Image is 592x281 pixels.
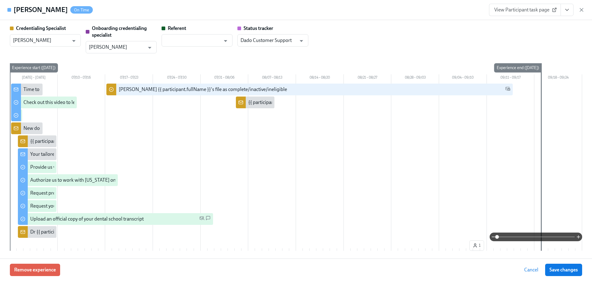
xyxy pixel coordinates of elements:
[10,74,58,82] div: [DATE] – [DATE]
[296,74,344,82] div: 08/14 – 08/20
[206,216,211,223] span: SMS
[549,267,578,273] span: Save changes
[153,74,201,82] div: 07/24 – 07/30
[30,203,89,209] div: Request your JCDNE scores
[30,138,151,145] div: {{ participant.fullName }} has answered the questionnaire
[473,242,481,249] span: 1
[92,25,147,38] strong: Onboarding credentialing specialist
[58,74,105,82] div: 07/10 – 07/16
[119,86,287,93] div: [PERSON_NAME] {{ participant.fullName }}'s file as complete/inactive/ineligible
[10,264,60,276] button: Remove experience
[505,86,510,93] span: Work Email
[30,177,141,184] div: Authorize us to work with [US_STATE] on your behalf
[248,74,296,82] div: 08/07 – 08/13
[391,74,439,82] div: 08/28 – 09/03
[534,74,582,82] div: 09/18 – 09/24
[248,99,396,106] div: {{ participant.fullName }} has uploaded their Third Party Authorization
[30,229,174,235] div: Dr {{ participant.fullName }} sent [US_STATE] licensing requirements
[494,63,541,72] div: Experience end ([DATE])
[30,216,144,222] div: Upload an official copy of your dental school transcript
[30,190,178,196] div: Request proof of your {{ participant.regionalExamPassed }} test scores
[494,7,556,13] span: View Participant task page
[520,264,543,276] button: Cancel
[30,164,172,171] div: Provide us with some extra info for the [US_STATE] state application
[105,74,153,82] div: 07/17 – 07/23
[561,4,573,16] button: View task page
[344,74,392,82] div: 08/21 – 08/27
[244,25,273,31] strong: Status tracker
[199,216,204,223] span: Personal Email
[70,8,93,12] span: On Time
[30,151,146,158] div: Your tailored to-do list for [US_STATE] licensing process
[145,43,154,52] button: Open
[439,74,487,82] div: 09/04 – 09/10
[10,63,58,72] div: Experience start ([DATE])
[487,74,535,82] div: 09/11 – 09/17
[14,267,56,273] span: Remove experience
[221,36,230,46] button: Open
[201,74,249,82] div: 07/31 – 08/06
[23,86,128,93] div: Time to begin your [US_STATE] license application
[297,36,306,46] button: Open
[16,25,66,31] strong: Credentialing Specialist
[524,267,538,273] span: Cancel
[469,240,484,251] button: 1
[23,125,175,132] div: New doctor enrolled in OCC licensure process: {{ participant.fullName }}
[69,36,79,46] button: Open
[489,4,561,16] a: View Participant task page
[168,25,186,31] strong: Referent
[545,264,582,276] button: Save changes
[23,99,126,106] div: Check out this video to learn more about the OCC
[14,5,68,14] h4: [PERSON_NAME]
